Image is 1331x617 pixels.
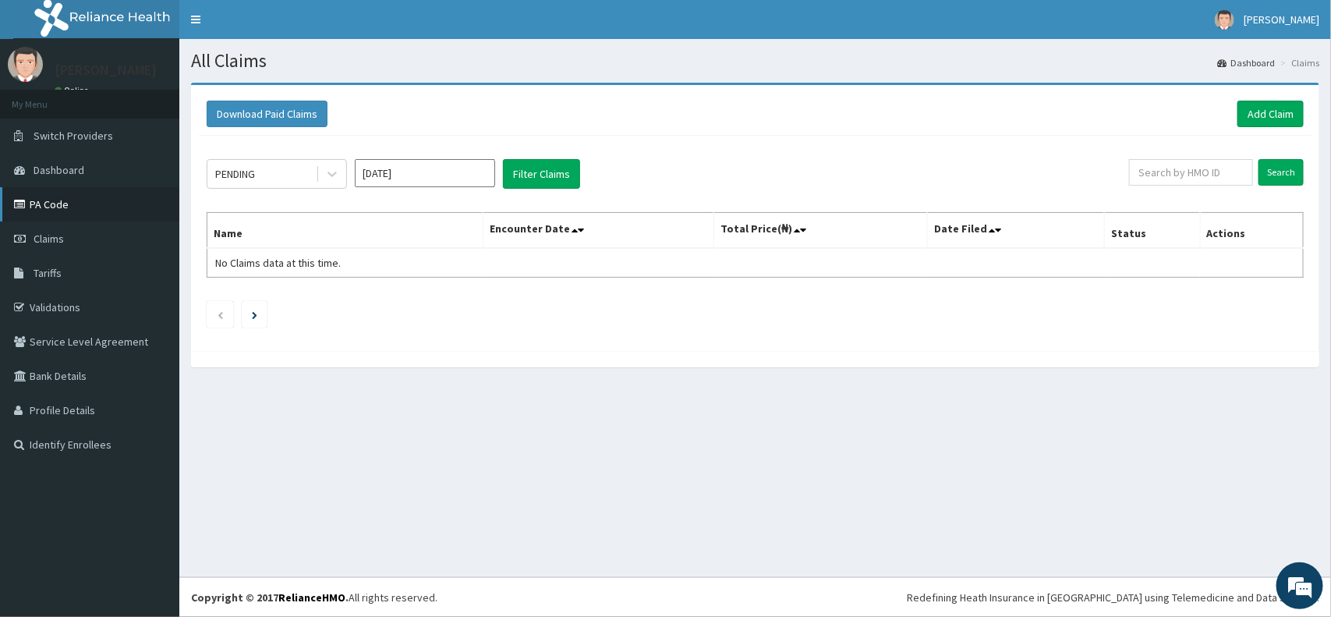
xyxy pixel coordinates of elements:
p: [PERSON_NAME] [55,63,157,77]
a: Dashboard [1217,56,1275,69]
span: Tariffs [34,266,62,280]
span: Claims [34,232,64,246]
th: Actions [1200,213,1303,249]
th: Encounter Date [483,213,714,249]
a: RelianceHMO [278,590,345,605]
th: Name [207,213,483,249]
a: Previous page [217,307,224,321]
h1: All Claims [191,51,1319,71]
a: Add Claim [1237,101,1304,127]
input: Select Month and Year [355,159,495,187]
th: Date Filed [928,213,1105,249]
th: Status [1105,213,1200,249]
a: Next page [252,307,257,321]
div: Redefining Heath Insurance in [GEOGRAPHIC_DATA] using Telemedicine and Data Science! [907,590,1319,605]
img: User Image [1215,10,1234,30]
span: No Claims data at this time. [215,256,341,270]
button: Download Paid Claims [207,101,327,127]
footer: All rights reserved. [179,577,1331,617]
li: Claims [1276,56,1319,69]
th: Total Price(₦) [714,213,928,249]
input: Search [1258,159,1304,186]
img: User Image [8,47,43,82]
span: Dashboard [34,163,84,177]
a: Online [55,85,92,96]
strong: Copyright © 2017 . [191,590,349,605]
input: Search by HMO ID [1129,159,1253,186]
button: Filter Claims [503,159,580,189]
span: [PERSON_NAME] [1244,12,1319,27]
span: Switch Providers [34,129,113,143]
div: PENDING [215,166,255,182]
